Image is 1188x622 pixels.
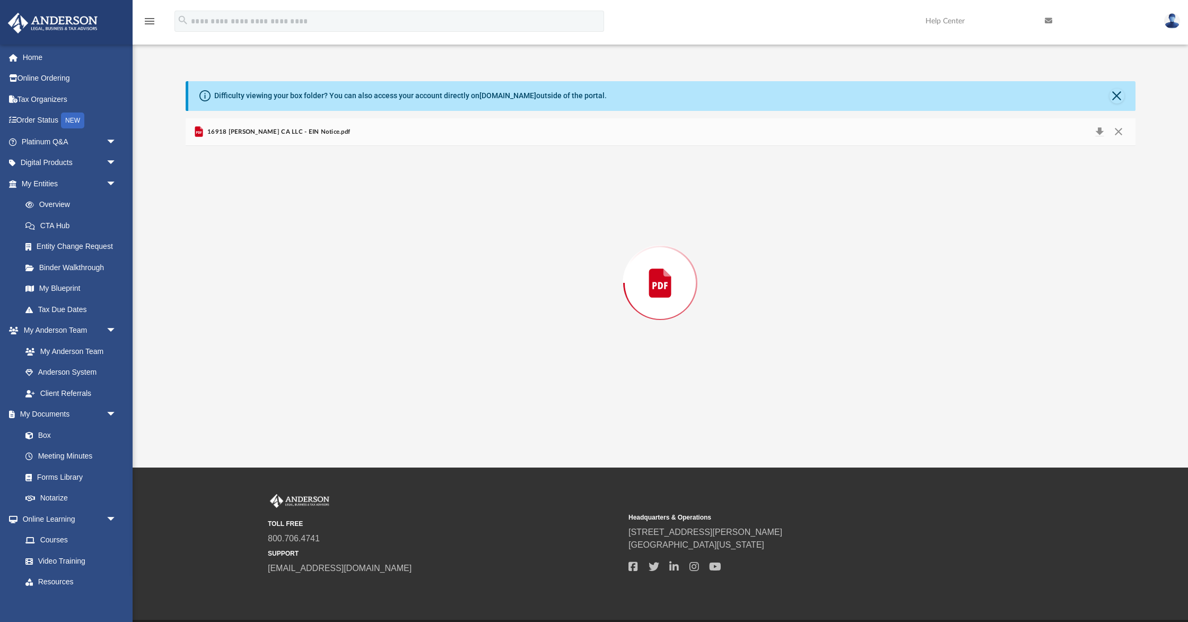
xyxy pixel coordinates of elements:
[205,127,351,137] span: 16918 [PERSON_NAME] CA LLC - EIN Notice.pdf
[479,91,536,100] a: [DOMAIN_NAME]
[5,13,101,33] img: Anderson Advisors Platinum Portal
[268,519,621,529] small: TOLL FREE
[15,572,127,593] a: Resources
[7,110,133,132] a: Order StatusNEW
[7,131,133,152] a: Platinum Q&Aarrow_drop_down
[628,540,764,549] a: [GEOGRAPHIC_DATA][US_STATE]
[15,550,122,572] a: Video Training
[15,488,127,509] a: Notarize
[143,15,156,28] i: menu
[15,425,122,446] a: Box
[7,173,133,194] a: My Entitiesarrow_drop_down
[1110,89,1124,103] button: Close
[7,404,127,425] a: My Documentsarrow_drop_down
[15,194,133,215] a: Overview
[1164,13,1180,29] img: User Pic
[15,530,127,551] a: Courses
[214,90,607,101] div: Difficulty viewing your box folder? You can also access your account directly on outside of the p...
[106,173,127,195] span: arrow_drop_down
[7,320,127,341] a: My Anderson Teamarrow_drop_down
[628,528,782,537] a: [STREET_ADDRESS][PERSON_NAME]
[15,446,127,467] a: Meeting Minutes
[106,131,127,153] span: arrow_drop_down
[106,404,127,426] span: arrow_drop_down
[106,508,127,530] span: arrow_drop_down
[268,549,621,558] small: SUPPORT
[186,118,1135,420] div: Preview
[7,89,133,110] a: Tax Organizers
[15,362,127,383] a: Anderson System
[143,20,156,28] a: menu
[1090,125,1110,140] button: Download
[15,466,122,488] a: Forms Library
[15,383,127,404] a: Client Referrals
[1109,125,1128,140] button: Close
[268,494,331,508] img: Anderson Advisors Platinum Portal
[7,68,133,89] a: Online Ordering
[106,152,127,174] span: arrow_drop_down
[7,508,127,530] a: Online Learningarrow_drop_down
[7,47,133,68] a: Home
[15,257,133,278] a: Binder Walkthrough
[7,152,133,174] a: Digital Productsarrow_drop_down
[268,564,412,573] a: [EMAIL_ADDRESS][DOMAIN_NAME]
[177,14,189,26] i: search
[15,236,133,257] a: Entity Change Request
[106,320,127,342] span: arrow_drop_down
[268,534,320,543] a: 800.706.4741
[15,341,122,362] a: My Anderson Team
[15,278,127,299] a: My Blueprint
[15,299,133,320] a: Tax Due Dates
[15,215,133,236] a: CTA Hub
[628,513,982,522] small: Headquarters & Operations
[61,113,84,128] div: NEW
